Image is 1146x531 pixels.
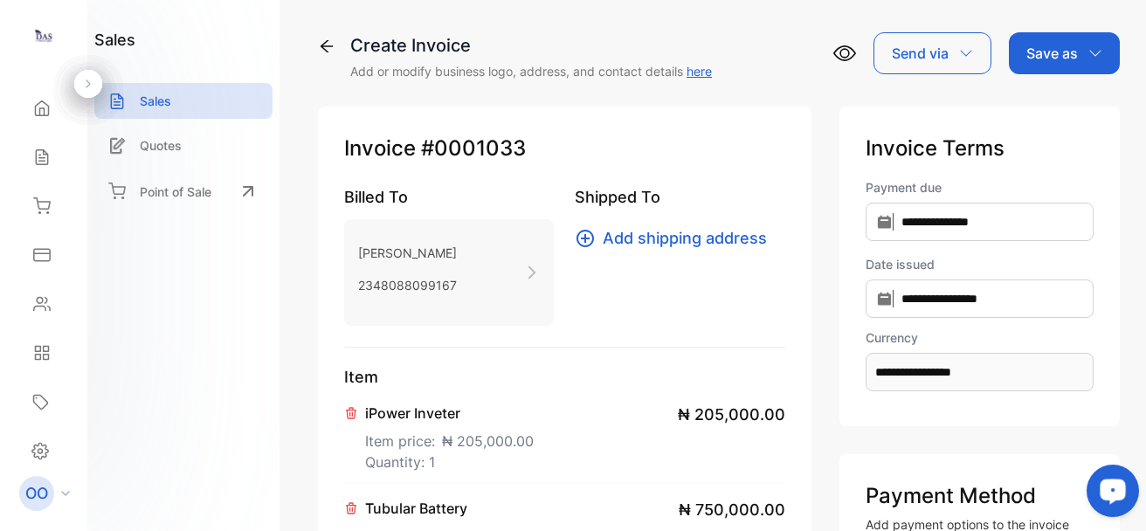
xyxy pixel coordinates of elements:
[1073,458,1146,531] iframe: LiveChat chat widget
[866,328,1094,347] label: Currency
[678,403,785,426] span: ₦ 205,000.00
[94,28,135,52] h1: sales
[94,172,273,210] a: Point of Sale
[365,498,533,519] p: Tubular Battery
[25,482,48,505] p: OO
[140,92,171,110] p: Sales
[866,480,1094,512] p: Payment Method
[344,185,554,209] p: Billed To
[350,62,712,80] p: Add or modify business logo, address, and contact details
[866,133,1094,164] p: Invoice Terms
[365,403,534,424] p: iPower Inveter
[365,424,534,452] p: Item price:
[866,255,1094,273] label: Date issued
[892,43,949,64] p: Send via
[140,136,182,155] p: Quotes
[421,133,526,164] span: #0001033
[603,226,767,250] span: Add shipping address
[442,431,534,452] span: ₦ 205,000.00
[94,83,273,119] a: Sales
[358,272,457,298] p: 2348088099167
[687,64,712,79] a: here
[575,226,777,250] button: Add shipping address
[873,32,991,74] button: Send via
[344,133,785,164] p: Invoice
[1026,43,1078,64] p: Save as
[1009,32,1120,74] button: Save as
[94,128,273,163] a: Quotes
[344,365,785,389] p: Item
[575,185,784,209] p: Shipped To
[679,498,785,521] span: ₦ 750,000.00
[866,178,1094,197] label: Payment due
[31,23,57,49] img: logo
[350,32,712,59] div: Create Invoice
[365,452,534,472] p: Quantity: 1
[140,183,211,201] p: Point of Sale
[358,240,457,265] p: [PERSON_NAME]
